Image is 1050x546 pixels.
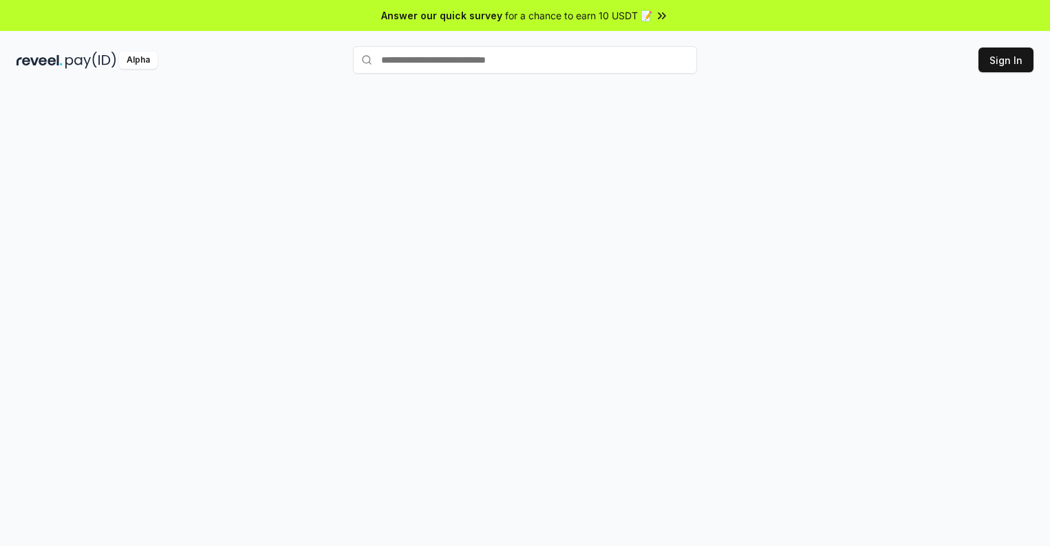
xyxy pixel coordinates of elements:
[381,8,502,23] span: Answer our quick survey
[65,52,116,69] img: pay_id
[978,48,1033,72] button: Sign In
[17,52,63,69] img: reveel_dark
[505,8,652,23] span: for a chance to earn 10 USDT 📝
[119,52,158,69] div: Alpha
